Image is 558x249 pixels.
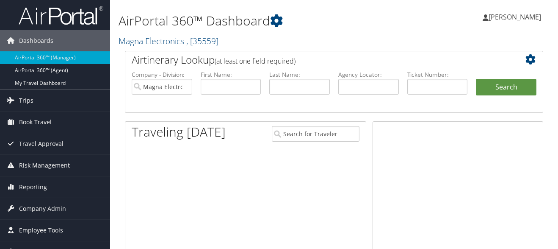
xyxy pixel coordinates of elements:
span: Reporting [19,176,47,198]
a: Magna Electronics [119,35,218,47]
span: [PERSON_NAME] [489,12,541,22]
span: , [ 35559 ] [186,35,218,47]
button: Search [476,79,536,96]
span: Book Travel [19,112,52,133]
span: Travel Approval [19,133,64,154]
a: [PERSON_NAME] [483,4,550,30]
h1: Traveling [DATE] [132,123,226,141]
label: First Name: [201,70,261,79]
span: Company Admin [19,198,66,219]
h1: AirPortal 360™ Dashboard [119,12,406,30]
span: Risk Management [19,155,70,176]
img: airportal-logo.png [19,6,103,25]
span: (at least one field required) [215,56,296,66]
label: Company - Division: [132,70,192,79]
label: Last Name: [269,70,330,79]
span: Employee Tools [19,220,63,241]
span: Dashboards [19,30,53,51]
h2: Airtinerary Lookup [132,53,502,67]
label: Agency Locator: [338,70,399,79]
span: Trips [19,90,33,111]
input: Search for Traveler [272,126,359,142]
label: Ticket Number: [407,70,468,79]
